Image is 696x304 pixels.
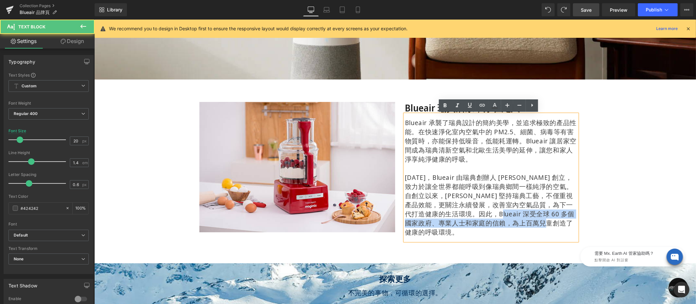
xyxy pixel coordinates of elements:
[8,246,89,251] div: Text Transform
[542,3,555,16] button: Undo
[319,3,334,16] a: Laptop
[82,182,88,187] span: px
[110,265,492,278] div: 不完美的事物，可循環的選擇。
[82,161,88,165] span: em
[14,233,28,238] i: Default
[350,3,366,16] a: Mobile
[303,3,319,16] a: Desktop
[20,3,95,8] a: Collection Pages
[638,3,678,16] button: Publish
[82,139,88,143] span: px
[14,256,24,261] b: None
[21,205,62,212] input: Color
[107,7,122,13] span: Library
[20,10,50,15] span: Blueair 品牌頁
[311,82,425,94] span: Blueair 瑞典居家，淨在咫尺
[8,222,89,226] div: Font
[14,111,38,116] b: Regular 400
[334,3,350,16] a: Tablet
[8,172,89,177] div: Letter Spacing
[8,72,89,78] div: Text Styles
[654,25,680,33] a: Learn more
[8,296,68,303] div: Enable
[8,194,89,199] div: Text Color
[22,83,37,89] b: Custom
[311,99,483,144] div: Blueair 承襲了瑞典設計的簡約美學，並追求極致的產品性能。在快速淨化室內空氣中的 PM2.5、細菌、病毒等有害物質時，亦能保持低噪音，低能耗運轉。Blueair 讓居家空間成為瑞典清新空氣...
[110,254,492,265] h2: 探索更多
[49,34,96,49] a: Design
[18,24,45,29] span: Text Block
[109,25,408,32] p: We recommend you to design in Desktop first to ensure the responsive layout would display correct...
[8,151,89,155] div: Line Height
[465,219,595,252] iframe: Tiledesk Widget
[311,153,483,217] div: [DATE]，Blueair 由瑞典創辦人 [PERSON_NAME] 創立，致力於讓全世界都能呼吸到像瑞典鄉間一樣純淨的空氣。自創立以來，[PERSON_NAME] 堅持瑞典工藝，不僅重視產品...
[8,129,26,133] div: Font Size
[674,282,689,297] div: Open Intercom Messenger
[8,101,89,106] div: Font Weight
[8,55,35,65] div: Typography
[557,3,570,16] button: Redo
[602,3,635,16] a: Preview
[610,7,627,13] span: Preview
[680,3,693,16] button: More
[646,7,662,12] span: Publish
[574,258,594,278] div: 打開聊天
[581,7,592,13] span: Save
[73,203,88,214] div: %
[8,279,37,288] div: Text Shadow
[95,3,127,16] a: New Library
